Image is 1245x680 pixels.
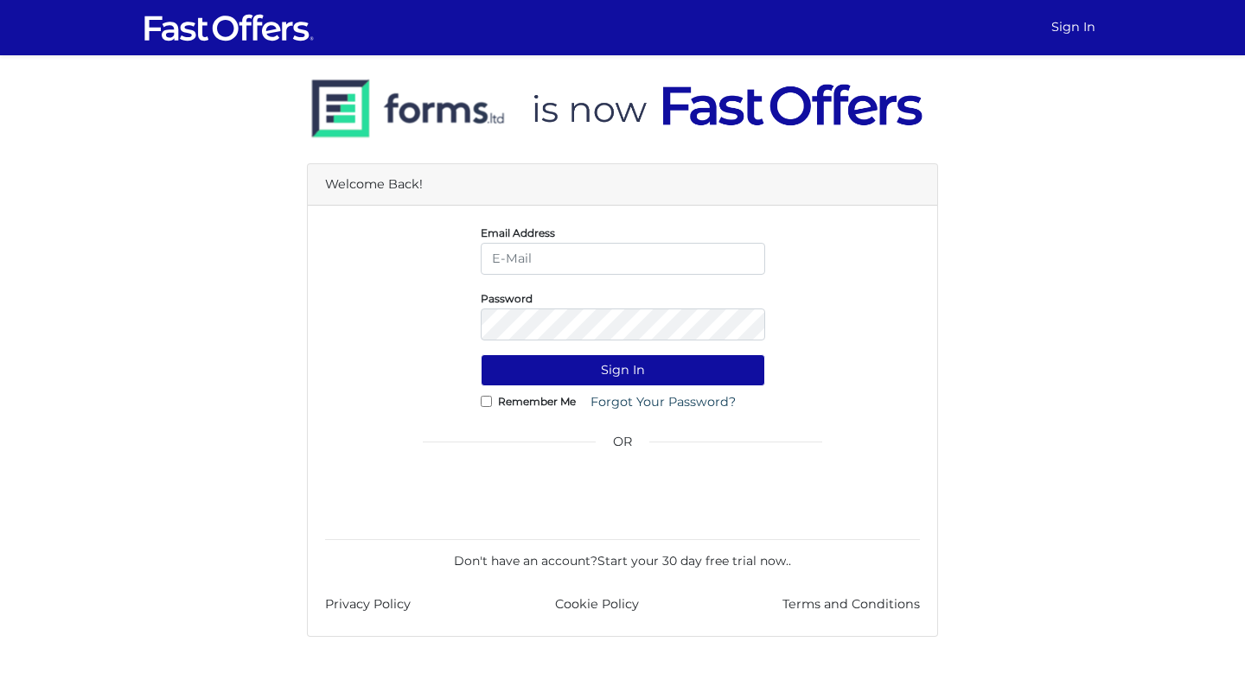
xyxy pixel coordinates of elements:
div: Don't have an account? . [325,539,920,570]
input: E-Mail [481,243,765,275]
label: Email Address [481,231,555,235]
a: Sign In [1044,10,1102,44]
a: Privacy Policy [325,594,411,614]
label: Remember Me [498,399,576,404]
label: Password [481,296,533,301]
a: Cookie Policy [555,594,639,614]
a: Start your 30 day free trial now. [597,553,788,569]
a: Terms and Conditions [782,594,920,614]
span: OR [481,432,765,460]
div: Welcome Back! [308,164,937,206]
button: Sign In [481,354,765,386]
a: Forgot Your Password? [579,386,747,418]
